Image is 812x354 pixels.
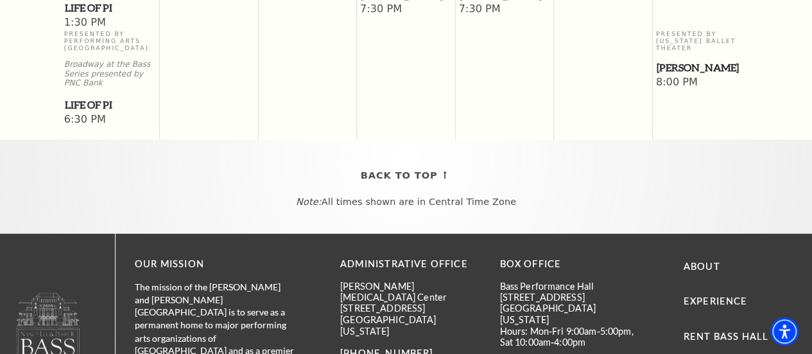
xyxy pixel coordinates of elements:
span: 8:00 PM [656,76,748,90]
p: BOX OFFICE [499,256,639,272]
p: [STREET_ADDRESS] [340,303,480,314]
p: OUR MISSION [135,256,295,272]
span: [PERSON_NAME] [657,60,748,76]
p: [GEOGRAPHIC_DATA][US_STATE] [340,314,480,337]
p: [GEOGRAPHIC_DATA][US_STATE] [499,303,639,325]
a: About [684,261,720,272]
span: Back To Top [361,168,438,184]
p: All times shown are in Central Time Zone [12,197,800,208]
p: Bass Performance Hall [499,281,639,292]
div: Accessibility Menu [770,317,799,346]
span: 7:30 PM [459,3,551,17]
p: Broadway at the Bass Series presented by PNC Bank [64,60,157,88]
span: Life of Pi [65,97,156,113]
p: Hours: Mon-Fri 9:00am-5:00pm, Sat 10:00am-4:00pm [499,325,639,348]
span: 7:30 PM [360,3,452,17]
p: Administrative Office [340,256,480,272]
a: Experience [684,296,748,306]
em: Note: [296,197,322,207]
p: [STREET_ADDRESS] [499,292,639,303]
p: Presented By [US_STATE] Ballet Theater [656,30,748,52]
p: [PERSON_NAME][MEDICAL_DATA] Center [340,281,480,303]
span: 6:30 PM [64,113,157,127]
a: Rent Bass Hall [684,330,768,341]
span: 1:30 PM [64,16,157,30]
p: Presented By Performing Arts [GEOGRAPHIC_DATA] [64,30,157,52]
